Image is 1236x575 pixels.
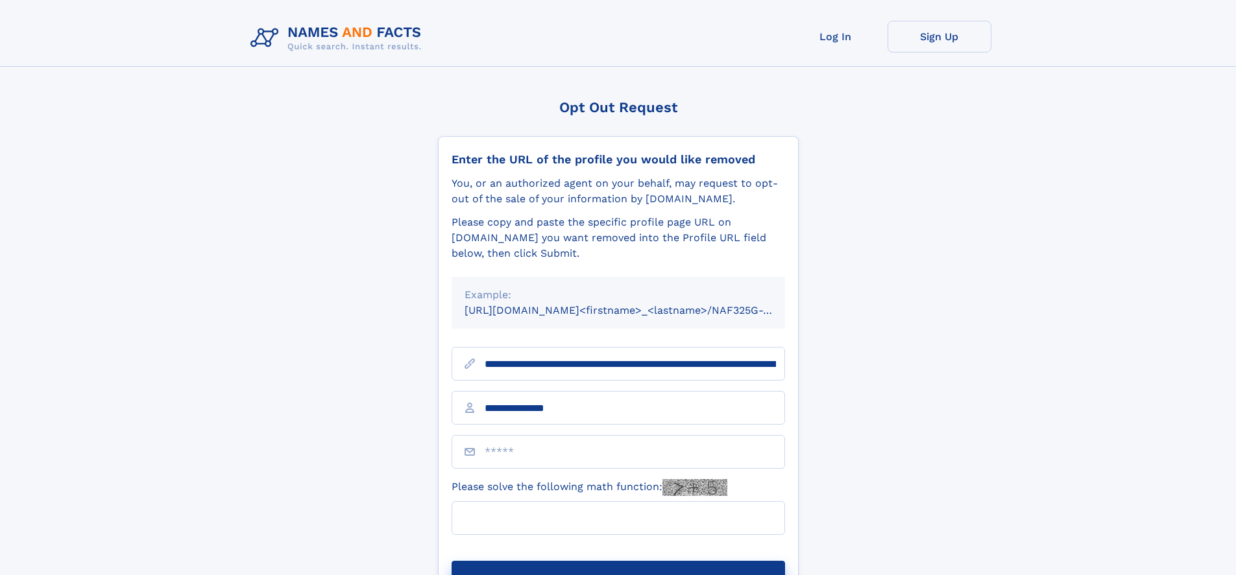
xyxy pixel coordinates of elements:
a: Sign Up [888,21,991,53]
div: You, or an authorized agent on your behalf, may request to opt-out of the sale of your informatio... [452,176,785,207]
div: Enter the URL of the profile you would like removed [452,152,785,167]
div: Opt Out Request [438,99,799,115]
a: Log In [784,21,888,53]
label: Please solve the following math function: [452,479,727,496]
img: Logo Names and Facts [245,21,432,56]
div: Please copy and paste the specific profile page URL on [DOMAIN_NAME] you want removed into the Pr... [452,215,785,261]
div: Example: [465,287,772,303]
small: [URL][DOMAIN_NAME]<firstname>_<lastname>/NAF325G-xxxxxxxx [465,304,810,316]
